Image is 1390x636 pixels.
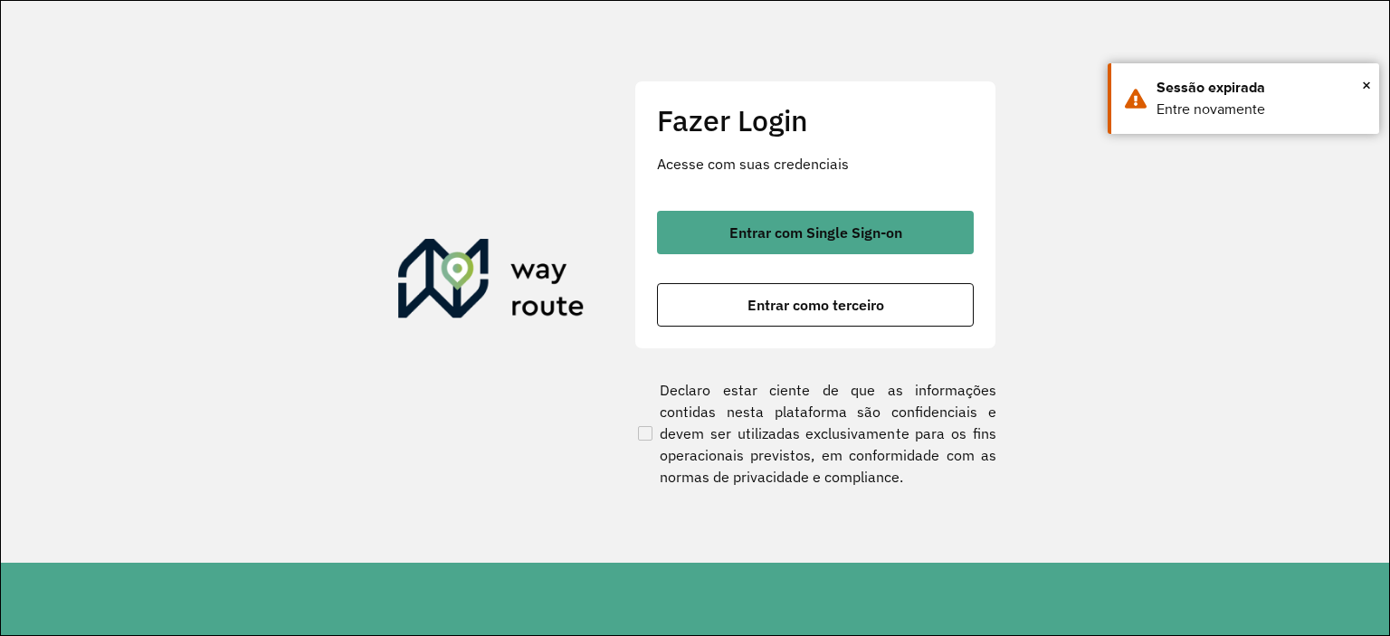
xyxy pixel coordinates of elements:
label: Declaro estar ciente de que as informações contidas nesta plataforma são confidenciais e devem se... [634,379,996,488]
button: button [657,211,974,254]
div: Entre novamente [1157,99,1366,120]
img: Roteirizador AmbevTech [398,239,585,326]
button: Close [1362,71,1371,99]
span: Entrar com Single Sign-on [729,225,902,240]
button: button [657,283,974,327]
span: × [1362,71,1371,99]
p: Acesse com suas credenciais [657,153,974,175]
span: Entrar como terceiro [747,298,884,312]
h2: Fazer Login [657,103,974,138]
div: Sessão expirada [1157,77,1366,99]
